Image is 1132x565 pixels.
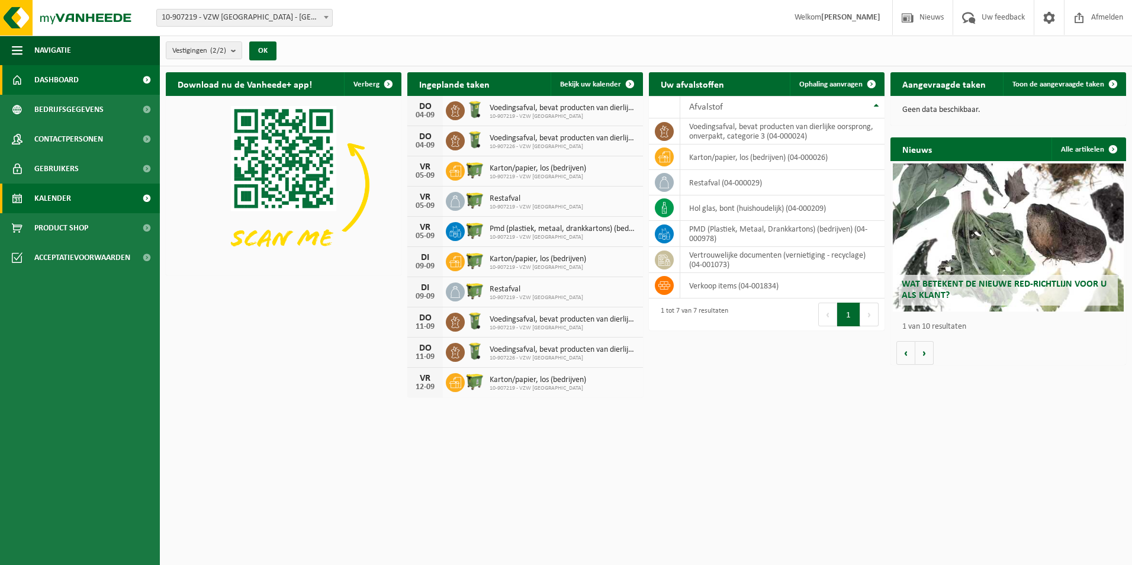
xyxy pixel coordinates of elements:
img: WB-0140-HPE-GN-50 [465,311,485,331]
div: 04-09 [413,142,437,150]
img: WB-0140-HPE-GN-50 [465,99,485,120]
div: 05-09 [413,202,437,210]
div: VR [413,374,437,383]
h2: Aangevraagde taken [890,72,998,95]
span: Pmd (plastiek, metaal, drankkartons) (bedrijven) [490,224,637,234]
img: WB-0140-HPE-GN-50 [465,341,485,361]
strong: [PERSON_NAME] [821,13,880,22]
div: VR [413,162,437,172]
button: Next [860,303,879,326]
span: 10-907226 - VZW [GEOGRAPHIC_DATA] [490,355,637,362]
p: 1 van 10 resultaten [902,323,1120,331]
span: Voedingsafval, bevat producten van dierlijke oorsprong, onverpakt, categorie 3 [490,134,637,143]
span: Voedingsafval, bevat producten van dierlijke oorsprong, onverpakt, categorie 3 [490,104,637,113]
span: Toon de aangevraagde taken [1012,81,1104,88]
a: Toon de aangevraagde taken [1003,72,1125,96]
span: 10-907219 - VZW [GEOGRAPHIC_DATA] [490,264,586,271]
a: Ophaling aanvragen [790,72,883,96]
button: Vorige [896,341,915,365]
span: Karton/papier, los (bedrijven) [490,375,586,385]
div: 05-09 [413,172,437,180]
div: DO [413,102,437,111]
img: WB-1100-HPE-GN-51 [465,371,485,391]
h2: Ingeplande taken [407,72,501,95]
span: 10-907226 - VZW [GEOGRAPHIC_DATA] [490,143,637,150]
span: Acceptatievoorwaarden [34,243,130,272]
span: 10-907219 - VZW [GEOGRAPHIC_DATA] [490,234,637,241]
h2: Uw afvalstoffen [649,72,736,95]
div: VR [413,192,437,202]
a: Bekijk uw kalender [551,72,642,96]
img: WB-1100-HPE-GN-51 [465,281,485,301]
span: Contactpersonen [34,124,103,154]
span: Navigatie [34,36,71,65]
span: 10-907219 - VZW SINT-LIEVENSPOORT - GENT [157,9,332,26]
div: 12-09 [413,383,437,391]
span: Bedrijfsgegevens [34,95,104,124]
span: Kalender [34,184,71,213]
span: Gebruikers [34,154,79,184]
div: 05-09 [413,232,437,240]
div: 04-09 [413,111,437,120]
button: Previous [818,303,837,326]
div: DI [413,253,437,262]
button: Vestigingen(2/2) [166,41,242,59]
h2: Download nu de Vanheede+ app! [166,72,324,95]
span: 10-907219 - VZW [GEOGRAPHIC_DATA] [490,174,586,181]
span: 10-907219 - VZW [GEOGRAPHIC_DATA] [490,113,637,120]
a: Wat betekent de nieuwe RED-richtlijn voor u als klant? [893,163,1124,312]
span: Karton/papier, los (bedrijven) [490,164,586,174]
img: WB-1100-HPE-GN-51 [465,190,485,210]
td: voedingsafval, bevat producten van dierlijke oorsprong, onverpakt, categorie 3 (04-000024) [680,118,885,145]
span: Karton/papier, los (bedrijven) [490,255,586,264]
span: 10-907219 - VZW [GEOGRAPHIC_DATA] [490,204,583,211]
img: WB-1100-HPE-GN-51 [465,220,485,240]
span: Verberg [353,81,380,88]
button: Volgende [915,341,934,365]
td: karton/papier, los (bedrijven) (04-000026) [680,145,885,170]
span: 10-907219 - VZW [GEOGRAPHIC_DATA] [490,325,637,332]
span: 10-907219 - VZW SINT-LIEVENSPOORT - GENT [156,9,333,27]
h2: Nieuws [890,137,944,160]
img: WB-1100-HPE-GN-51 [465,160,485,180]
span: Afvalstof [689,102,723,112]
button: Verberg [344,72,400,96]
a: Alle artikelen [1051,137,1125,161]
td: verkoop items (04-001834) [680,273,885,298]
div: 09-09 [413,262,437,271]
span: Bekijk uw kalender [560,81,621,88]
count: (2/2) [210,47,226,54]
div: DI [413,283,437,293]
span: Dashboard [34,65,79,95]
span: Voedingsafval, bevat producten van dierlijke oorsprong, onverpakt, categorie 3 [490,345,637,355]
div: 09-09 [413,293,437,301]
span: Wat betekent de nieuwe RED-richtlijn voor u als klant? [902,280,1107,300]
span: 10-907219 - VZW [GEOGRAPHIC_DATA] [490,294,583,301]
div: 11-09 [413,353,437,361]
span: Vestigingen [172,42,226,60]
span: Ophaling aanvragen [799,81,863,88]
div: DO [413,313,437,323]
td: vertrouwelijke documenten (vernietiging - recyclage) (04-001073) [680,247,885,273]
img: WB-1100-HPE-GN-51 [465,251,485,271]
td: restafval (04-000029) [680,170,885,195]
span: Restafval [490,285,583,294]
span: Product Shop [34,213,88,243]
div: DO [413,132,437,142]
div: 11-09 [413,323,437,331]
div: DO [413,344,437,353]
div: 1 tot 7 van 7 resultaten [655,301,728,328]
td: PMD (Plastiek, Metaal, Drankkartons) (bedrijven) (04-000978) [680,221,885,247]
span: 10-907219 - VZW [GEOGRAPHIC_DATA] [490,385,586,392]
span: Voedingsafval, bevat producten van dierlijke oorsprong, onverpakt, categorie 3 [490,315,637,325]
img: Download de VHEPlus App [166,96,401,273]
img: WB-0140-HPE-GN-50 [465,130,485,150]
div: VR [413,223,437,232]
td: hol glas, bont (huishoudelijk) (04-000209) [680,195,885,221]
span: Restafval [490,194,583,204]
p: Geen data beschikbaar. [902,106,1114,114]
button: OK [249,41,276,60]
button: 1 [837,303,860,326]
